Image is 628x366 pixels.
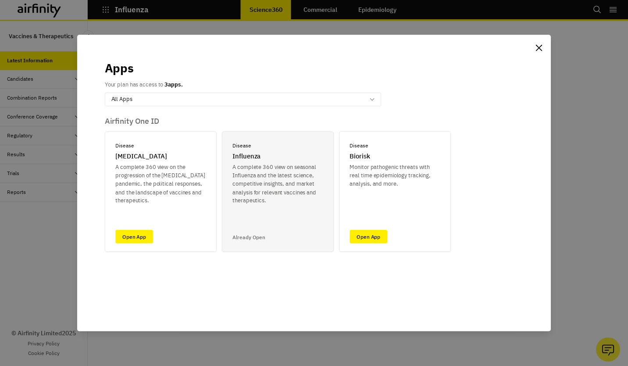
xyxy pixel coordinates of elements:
p: Apps [105,59,134,77]
a: Open App [115,230,153,243]
p: Airfinity One ID [105,116,451,126]
a: Open App [350,230,387,243]
p: All Apps [111,95,132,103]
p: Already Open [232,233,265,241]
b: 3 apps. [164,81,182,88]
p: Disease [350,142,368,150]
p: Your plan has access to [105,80,183,89]
p: Disease [115,142,134,150]
p: Disease [232,142,251,150]
p: Biorisk [350,151,370,161]
p: A complete 360 view on the progression of the [MEDICAL_DATA] pandemic, the political responses, a... [115,163,206,205]
p: [MEDICAL_DATA] [115,151,167,161]
p: Monitor pathogenic threats with real time epidemiology tracking, analysis, and more. [350,163,440,188]
p: Influenza [232,151,260,161]
button: Close [532,41,546,54]
p: A complete 360 view on seasonal Influenza and the latest science, competitive insights, and marke... [232,163,323,205]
